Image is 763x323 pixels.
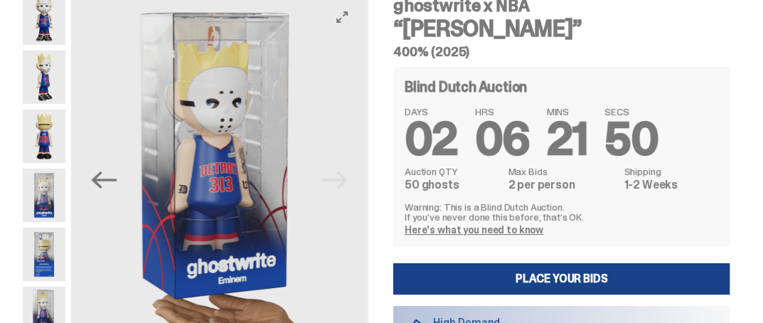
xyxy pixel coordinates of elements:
span: DAYS [405,107,458,117]
img: Eminem_NBA_400_13.png [23,228,65,281]
dt: Auction QTY [405,166,499,176]
button: View full-screen [334,9,351,26]
dt: Max Bids [508,166,615,176]
dd: 1-2 Weeks [624,179,718,191]
img: Copy%20of%20Eminem_NBA_400_6.png [23,110,65,163]
dd: 2 per person [508,179,615,191]
img: Copy%20of%20Eminem_NBA_400_3.png [23,51,65,104]
h3: “[PERSON_NAME]” [393,17,730,40]
span: 50 [604,110,658,169]
a: Here's what you need to know [405,223,543,236]
span: MINS [547,107,588,117]
span: HRS [475,107,530,117]
button: Previous [88,164,119,196]
a: Place your Bids [393,263,730,295]
dd: 50 ghosts [405,179,499,191]
h5: 400% (2025) [393,46,730,58]
img: Eminem_NBA_400_12.png [23,169,65,222]
span: 21 [547,110,588,169]
span: 06 [475,110,530,169]
span: 02 [405,110,458,169]
span: SECS [604,107,658,117]
dt: Shipping [624,166,718,176]
p: Warning: This is a Blind Dutch Auction. If you’ve never done this before, that’s OK. [405,202,718,222]
h4: Blind Dutch Auction [405,80,527,94]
